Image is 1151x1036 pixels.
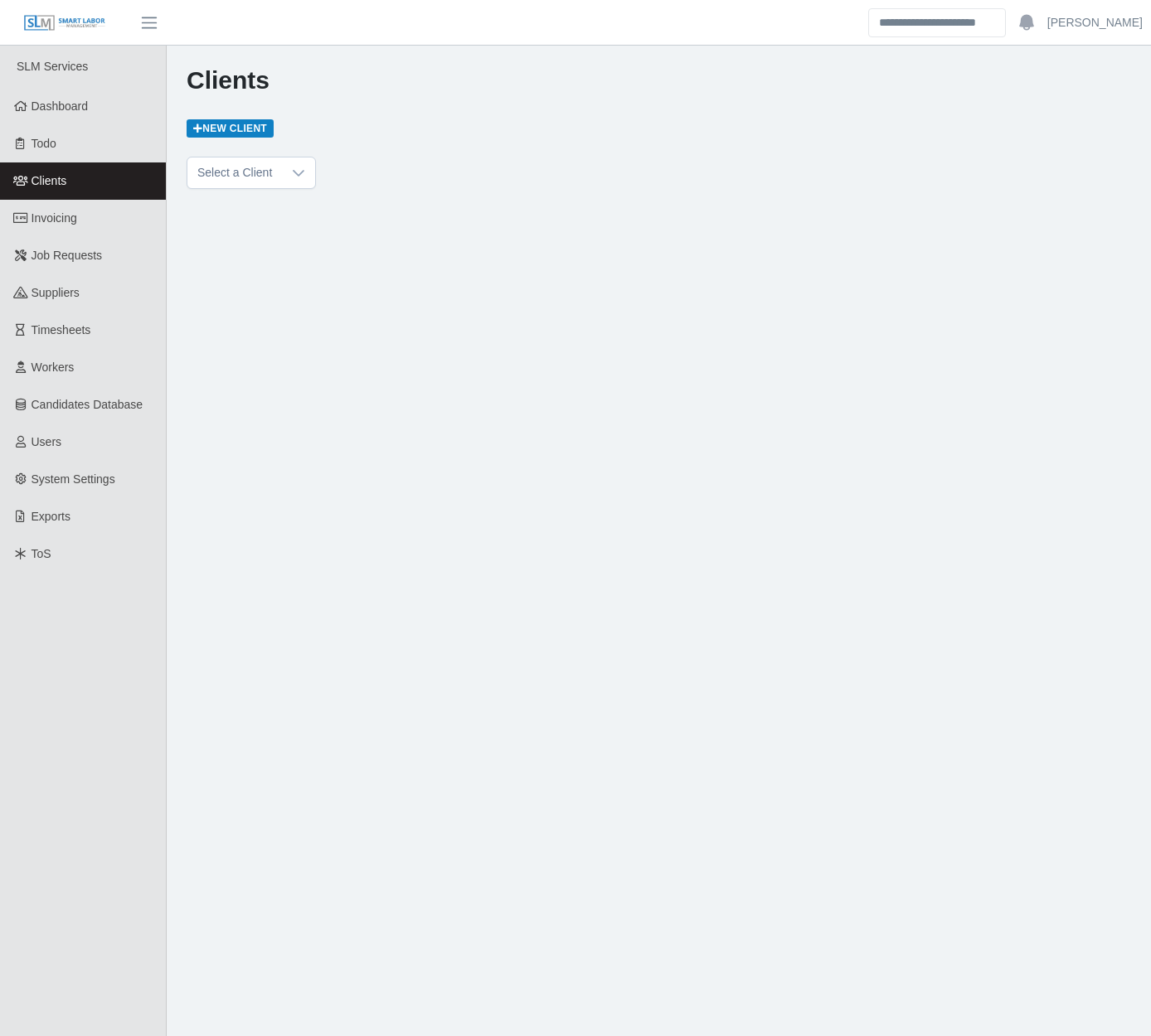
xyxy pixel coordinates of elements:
[187,157,282,188] span: Select a Client
[868,8,1006,37] input: Search
[32,472,115,486] span: System Settings
[32,547,51,560] span: ToS
[32,249,103,262] span: Job Requests
[32,137,56,150] span: Todo
[32,174,67,187] span: Clients
[17,60,88,73] span: SLM Services
[32,398,143,411] span: Candidates Database
[32,435,62,448] span: Users
[32,211,77,225] span: Invoicing
[187,65,1131,95] h1: Clients
[32,361,75,374] span: Workers
[32,323,91,336] span: Timesheets
[32,286,80,299] span: Suppliers
[32,510,70,523] span: Exports
[1047,14,1143,31] a: [PERSON_NAME]
[32,99,89,113] span: Dashboard
[187,119,274,138] a: New Client
[23,14,106,32] img: SLM Logo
